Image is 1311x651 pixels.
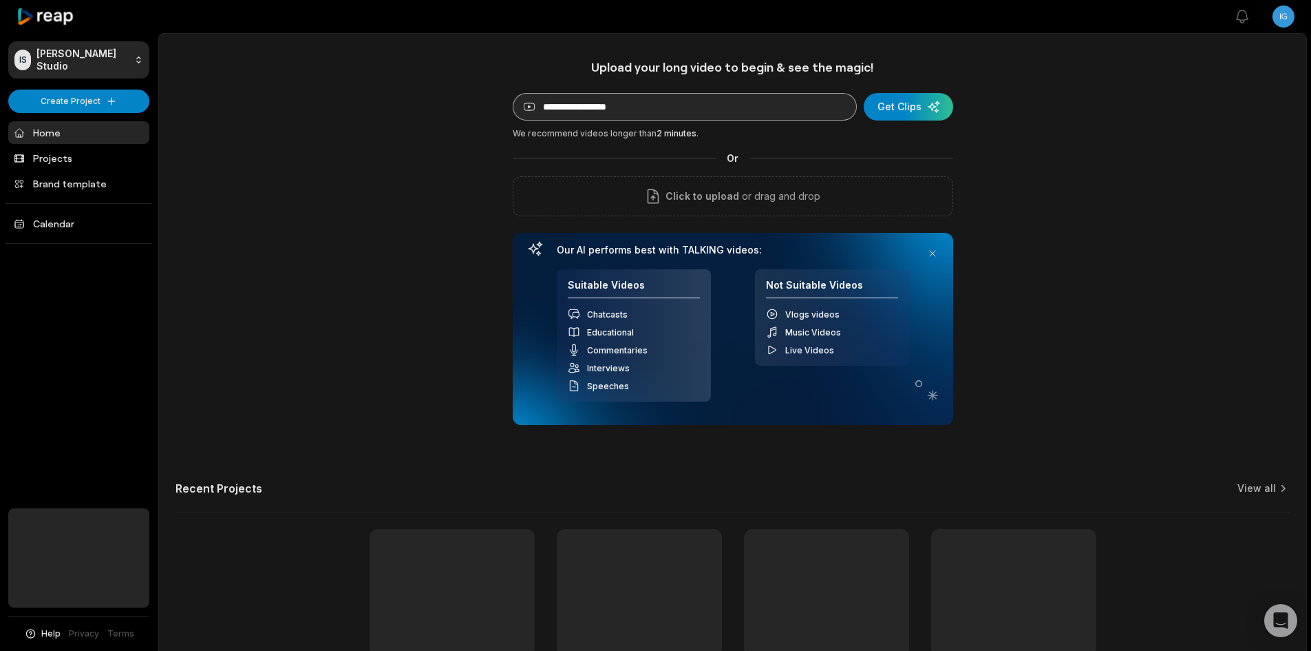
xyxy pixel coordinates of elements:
[568,279,700,299] h4: Suitable Videos
[557,244,909,256] h3: Our AI performs best with TALKING videos:
[36,48,129,72] p: [PERSON_NAME] Studio
[587,327,634,338] span: Educational
[716,151,749,165] span: Or
[864,93,953,121] button: Get Clips
[785,309,840,320] span: Vlogs videos
[107,628,134,640] a: Terms
[513,127,953,140] div: We recommend videos longer than .
[785,327,841,338] span: Music Videos
[587,345,648,355] span: Commentaries
[785,345,834,355] span: Live Videos
[1237,482,1276,495] a: View all
[69,628,99,640] a: Privacy
[8,212,149,235] a: Calendar
[665,188,739,205] span: Click to upload
[8,121,149,144] a: Home
[24,628,61,640] button: Help
[657,128,696,138] span: 2 minutes
[587,363,630,373] span: Interviews
[587,309,628,320] span: Chatcasts
[8,90,149,113] button: Create Project
[766,279,898,299] h4: Not Suitable Videos
[739,188,820,205] p: or drag and drop
[587,381,629,391] span: Speeches
[8,172,149,195] a: Brand template
[41,628,61,640] span: Help
[513,59,953,75] h1: Upload your long video to begin & see the magic!
[14,50,31,70] div: IS
[8,147,149,169] a: Projects
[1264,604,1297,637] div: Open Intercom Messenger
[175,482,262,495] h2: Recent Projects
